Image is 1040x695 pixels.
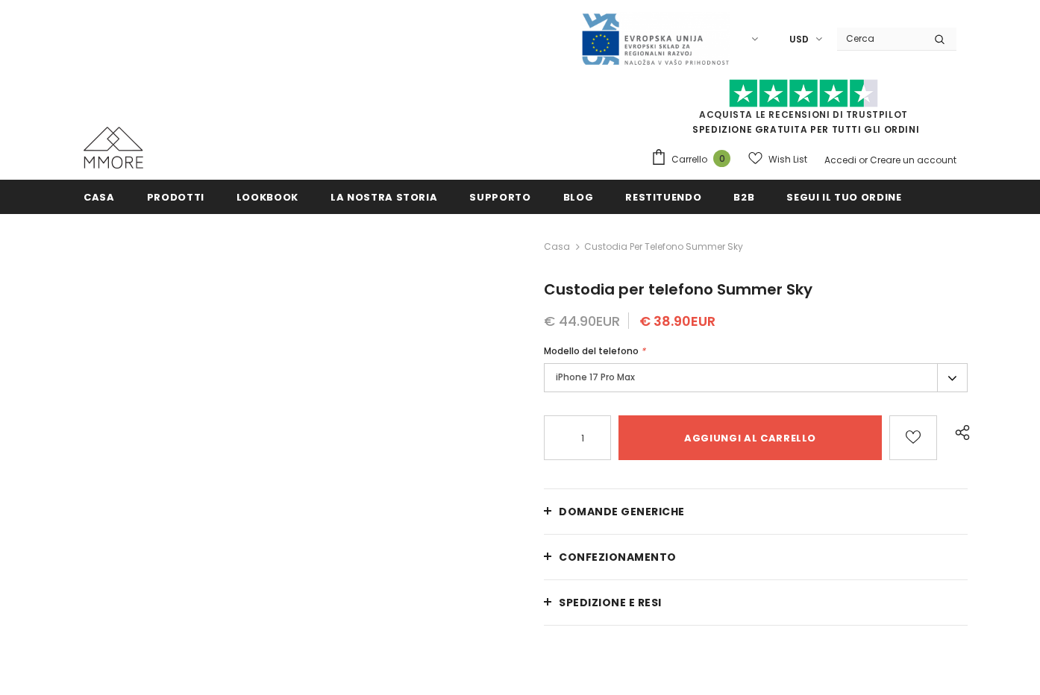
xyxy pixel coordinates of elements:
[84,180,115,213] a: Casa
[748,146,807,172] a: Wish List
[236,190,298,204] span: Lookbook
[824,154,856,166] a: Accedi
[789,32,809,47] span: USD
[147,180,204,213] a: Prodotti
[544,279,812,300] span: Custodia per telefono Summer Sky
[544,238,570,256] a: Casa
[580,32,730,45] a: Javni Razpis
[544,580,968,625] a: Spedizione e resi
[331,190,437,204] span: La nostra storia
[147,190,204,204] span: Prodotti
[733,180,754,213] a: B2B
[563,180,594,213] a: Blog
[651,148,738,171] a: Carrello 0
[563,190,594,204] span: Blog
[786,190,901,204] span: Segui il tuo ordine
[729,79,878,108] img: Fidati di Pilot Stars
[331,180,437,213] a: La nostra storia
[84,127,143,169] img: Casi MMORE
[544,489,968,534] a: Domande generiche
[859,154,868,166] span: or
[768,152,807,167] span: Wish List
[544,312,620,330] span: € 44.90EUR
[236,180,298,213] a: Lookbook
[671,152,707,167] span: Carrello
[713,150,730,167] span: 0
[639,312,715,330] span: € 38.90EUR
[625,180,701,213] a: Restituendo
[559,550,677,565] span: CONFEZIONAMENTO
[733,190,754,204] span: B2B
[651,86,956,136] span: SPEDIZIONE GRATUITA PER TUTTI GLI ORDINI
[544,535,968,579] a: CONFEZIONAMENTO
[559,504,685,519] span: Domande generiche
[625,190,701,204] span: Restituendo
[580,12,730,66] img: Javni Razpis
[544,345,639,357] span: Modello del telefono
[870,154,956,166] a: Creare un account
[84,190,115,204] span: Casa
[469,180,530,213] a: supporto
[618,415,882,460] input: Aggiungi al carrello
[584,238,743,256] span: Custodia per telefono Summer Sky
[837,28,923,49] input: Search Site
[544,363,968,392] label: iPhone 17 Pro Max
[469,190,530,204] span: supporto
[699,108,908,121] a: Acquista le recensioni di TrustPilot
[786,180,901,213] a: Segui il tuo ordine
[559,595,662,610] span: Spedizione e resi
